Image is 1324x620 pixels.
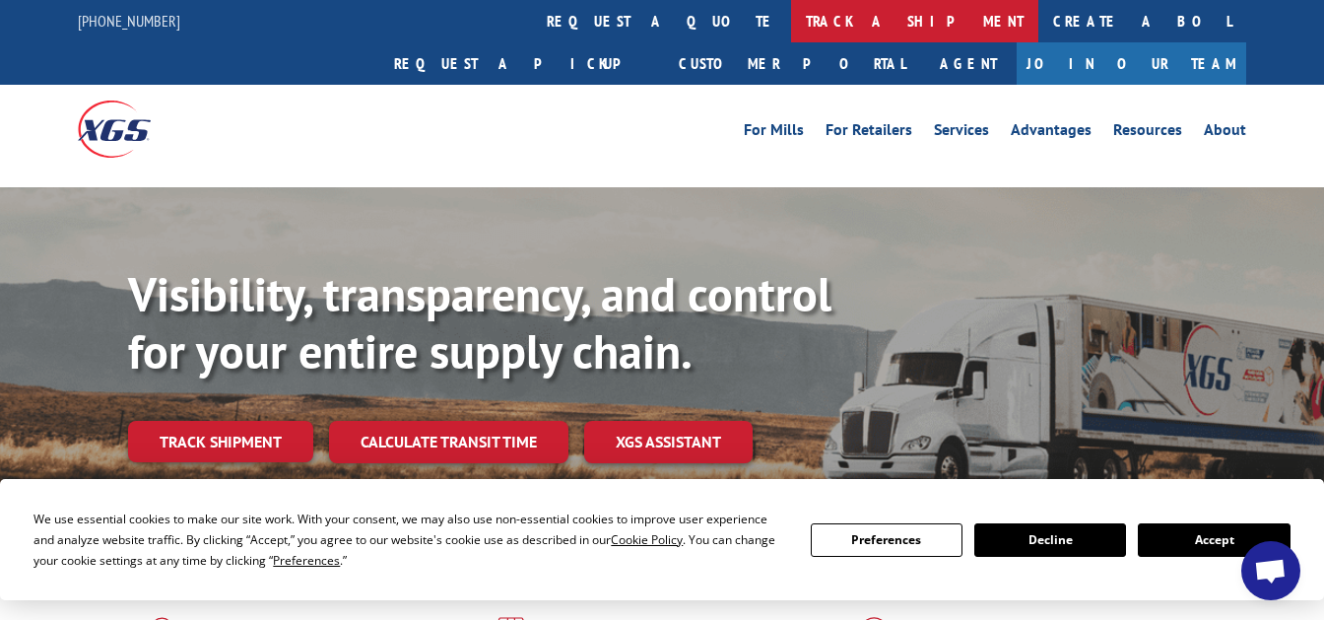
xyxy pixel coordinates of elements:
b: Visibility, transparency, and control for your entire supply chain. [128,263,831,381]
span: Cookie Policy [611,531,683,548]
a: Services [934,122,989,144]
a: About [1204,122,1246,144]
a: Customer Portal [664,42,920,85]
button: Preferences [811,523,962,557]
a: Track shipment [128,421,313,462]
a: [PHONE_NUMBER] [78,11,180,31]
div: We use essential cookies to make our site work. With your consent, we may also use non-essential ... [33,509,786,571]
a: For Mills [744,122,804,144]
a: Resources [1113,122,1182,144]
a: XGS ASSISTANT [584,421,753,463]
a: Calculate transit time [329,421,568,463]
button: Decline [974,523,1126,557]
div: Open chat [1241,541,1300,600]
a: Join Our Team [1017,42,1246,85]
a: Advantages [1011,122,1092,144]
a: Request a pickup [379,42,664,85]
a: Agent [920,42,1017,85]
span: Preferences [273,552,340,569]
button: Accept [1138,523,1290,557]
a: For Retailers [826,122,912,144]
